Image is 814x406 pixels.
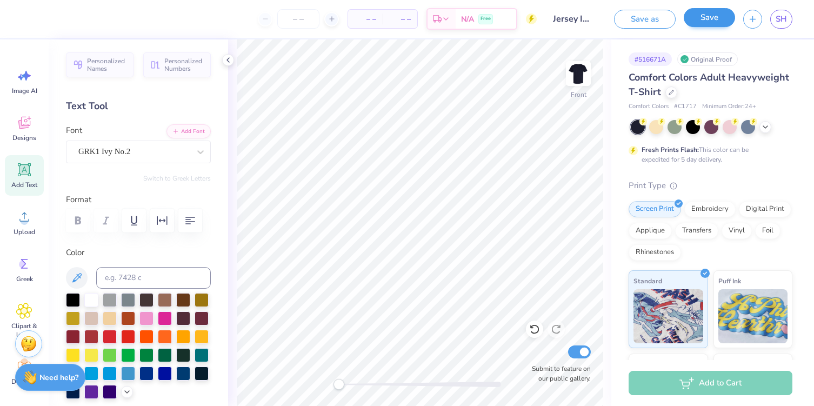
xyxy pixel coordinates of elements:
button: Save as [614,10,676,29]
button: Add Font [166,124,211,138]
a: SH [770,10,792,29]
div: Digital Print [739,201,791,217]
span: Comfort Colors [629,102,669,111]
span: Designs [12,134,36,142]
strong: Fresh Prints Flash: [642,145,699,154]
div: Transfers [675,223,718,239]
span: Greek [16,275,33,283]
div: Applique [629,223,672,239]
div: Text Tool [66,99,211,114]
label: Color [66,247,211,259]
span: Metallic & Glitter Ink [718,358,782,370]
div: Vinyl [722,223,752,239]
span: Free [481,15,491,23]
span: Personalized Names [87,57,127,72]
span: N/A [461,14,474,25]
span: Upload [14,228,35,236]
div: Print Type [629,179,792,192]
div: # 516671A [629,52,672,66]
button: Personalized Names [66,52,134,77]
span: Decorate [11,377,37,386]
label: Submit to feature on our public gallery. [526,364,591,383]
input: – – [277,9,319,29]
span: Clipart & logos [6,322,42,339]
img: Puff Ink [718,289,788,343]
div: Rhinestones [629,244,681,261]
button: Personalized Numbers [143,52,211,77]
div: Screen Print [629,201,681,217]
div: Foil [755,223,780,239]
strong: Need help? [39,372,78,383]
span: Add Text [11,181,37,189]
input: Untitled Design [545,8,598,30]
div: Embroidery [684,201,736,217]
span: Minimum Order: 24 + [702,102,756,111]
button: Switch to Greek Letters [143,174,211,183]
span: # C1717 [674,102,697,111]
span: – – [389,14,411,25]
label: Font [66,124,82,137]
span: Comfort Colors Adult Heavyweight T-Shirt [629,71,789,98]
div: Front [571,90,586,99]
img: Front [568,63,589,84]
div: This color can be expedited for 5 day delivery. [642,145,775,164]
span: Neon Ink [633,358,660,370]
input: e.g. 7428 c [96,267,211,289]
span: SH [776,13,787,25]
img: Standard [633,289,703,343]
span: – – [355,14,376,25]
div: Accessibility label [333,379,344,390]
label: Format [66,194,211,206]
button: Save [684,8,735,27]
span: Image AI [12,86,37,95]
div: Original Proof [677,52,738,66]
span: Standard [633,275,662,287]
span: Puff Ink [718,275,741,287]
span: Personalized Numbers [164,57,204,72]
